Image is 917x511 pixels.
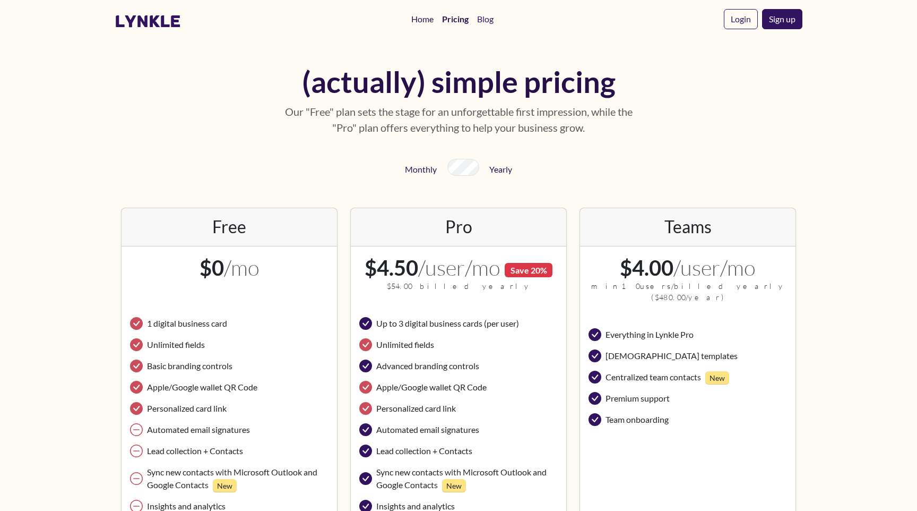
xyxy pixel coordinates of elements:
[489,164,512,174] span: Yearly
[147,317,227,330] span: 1 digital business card
[147,360,232,372] span: Basic branding controls
[589,280,787,303] small: min 10 users/billed yearly ( $480.00 /year)
[605,413,669,426] span: Team onboarding
[376,317,519,330] span: Up to 3 digital business cards (per user)
[505,263,552,277] span: Save 20%
[473,8,498,30] a: Blog
[147,445,243,457] span: Lead collection + Contacts
[605,328,694,341] span: Everything in Lynkle Pro
[376,360,479,372] span: Advanced branding controls
[418,254,552,280] small: /user/mo
[664,216,712,237] h2: Teams
[376,402,456,415] span: Personalized card link
[282,104,635,135] p: Our "Free" plan sets the stage for an unforgettable first impression, while the "Pro" plan offers...
[762,9,802,29] a: Sign up
[405,164,437,174] span: Monthly
[620,255,673,280] span: $4.00
[376,381,487,394] span: Apple/Google wallet QR Code
[605,392,670,405] span: Premium support
[213,479,237,492] small: New
[365,255,418,280] span: $4.50
[724,9,758,29] a: Login
[442,479,466,492] small: New
[673,254,756,280] small: /user/mo
[376,445,472,457] span: Lead collection + Contacts
[130,217,328,237] h2: Free
[445,216,472,237] h2: Pro
[359,280,558,292] small: $54.00 billed yearly
[376,338,434,351] span: Unlimited fields
[438,8,473,30] a: Pricing
[605,371,729,384] span: Centralized team contacts
[147,338,205,351] span: Unlimited fields
[147,381,257,394] span: Apple/Google wallet QR Code
[224,254,259,280] small: /mo
[407,8,438,30] a: Home
[147,466,328,491] span: Sync new contacts with Microsoft Outlook and Google Contacts
[147,423,250,436] span: Automated email signatures
[705,371,729,385] small: New
[376,466,558,491] span: Sync new contacts with Microsoft Outlook and Google Contacts
[282,64,635,99] h1: (actually) simple pricing
[376,423,479,436] span: Automated email signatures
[147,402,227,415] span: Personalized card link
[115,11,181,31] a: lynkle
[605,350,738,362] span: [DEMOGRAPHIC_DATA] templates
[200,255,224,280] span: $0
